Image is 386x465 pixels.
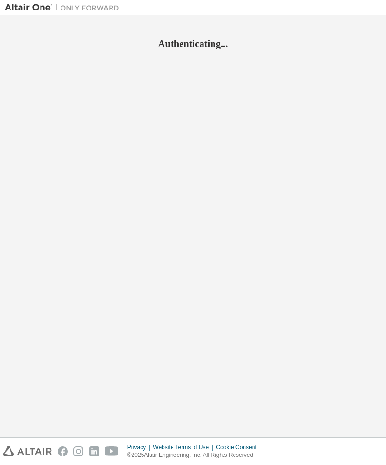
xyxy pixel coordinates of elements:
[89,446,99,456] img: linkedin.svg
[58,446,68,456] img: facebook.svg
[105,446,119,456] img: youtube.svg
[216,444,262,451] div: Cookie Consent
[3,446,52,456] img: altair_logo.svg
[127,451,263,459] p: © 2025 Altair Engineering, Inc. All Rights Reserved.
[127,444,153,451] div: Privacy
[153,444,216,451] div: Website Terms of Use
[5,3,124,12] img: Altair One
[5,38,381,50] h2: Authenticating...
[73,446,83,456] img: instagram.svg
